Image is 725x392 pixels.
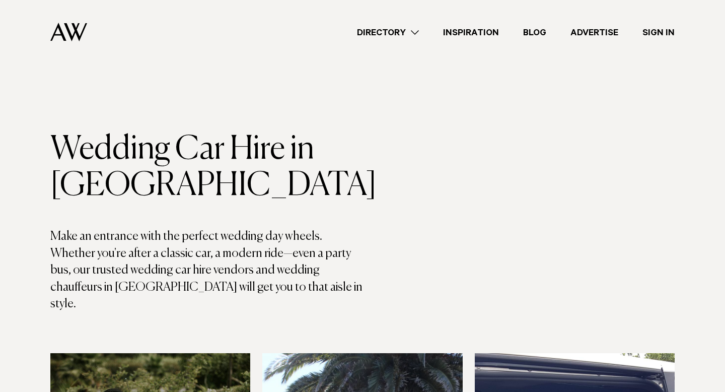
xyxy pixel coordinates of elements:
[511,26,558,39] a: Blog
[630,26,687,39] a: Sign In
[50,23,87,41] img: Auckland Weddings Logo
[558,26,630,39] a: Advertise
[50,132,362,204] h1: Wedding Car Hire in [GEOGRAPHIC_DATA]
[345,26,431,39] a: Directory
[50,228,362,313] p: Make an entrance with the perfect wedding day wheels. Whether you're after a classic car, a moder...
[431,26,511,39] a: Inspiration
